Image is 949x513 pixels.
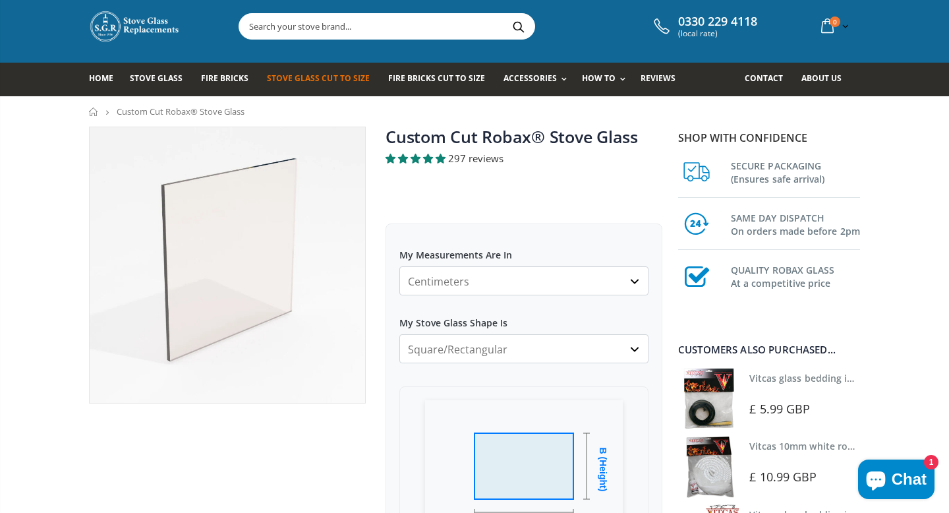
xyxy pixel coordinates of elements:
img: Vitcas white rope, glue and gloves kit 10mm [678,436,739,497]
span: 0 [830,16,840,27]
a: Home [89,63,123,96]
span: £ 10.99 GBP [749,469,817,485]
a: About us [801,63,851,96]
span: Home [89,73,113,84]
h3: SAME DAY DISPATCH On orders made before 2pm [731,209,860,238]
div: Customers also purchased... [678,345,860,355]
img: stove_glass_made_to_measure_800x_crop_center.webp [90,127,365,403]
span: Accessories [503,73,557,84]
span: Stove Glass [130,73,183,84]
span: 0330 229 4118 [678,15,757,29]
a: Fire Bricks Cut To Size [388,63,495,96]
span: 297 reviews [448,152,503,165]
span: Contact [745,73,783,84]
a: Custom Cut Robax® Stove Glass [386,125,638,148]
a: Home [89,107,99,116]
a: Contact [745,63,793,96]
span: About us [801,73,842,84]
a: Reviews [641,63,685,96]
span: Stove Glass Cut To Size [267,73,369,84]
a: 0330 229 4118 (local rate) [650,15,757,38]
a: Fire Bricks [201,63,258,96]
a: 0 [816,13,851,39]
a: How To [582,63,632,96]
span: Fire Bricks Cut To Size [388,73,485,84]
a: Stove Glass Cut To Size [267,63,379,96]
span: Fire Bricks [201,73,248,84]
a: Accessories [503,63,573,96]
img: Vitcas stove glass bedding in tape [678,368,739,429]
span: How To [582,73,616,84]
span: Reviews [641,73,676,84]
label: My Stove Glass Shape Is [399,305,648,329]
span: 4.94 stars [386,152,448,165]
button: Search [503,14,533,39]
label: My Measurements Are In [399,237,648,261]
span: Custom Cut Robax® Stove Glass [117,106,244,117]
img: Stove Glass Replacement [89,10,181,43]
span: £ 5.99 GBP [749,401,810,417]
h3: SECURE PACKAGING (Ensures safe arrival) [731,157,860,186]
h3: QUALITY ROBAX GLASS At a competitive price [731,261,860,290]
p: Shop with confidence [678,130,860,146]
input: Search your stove brand... [239,14,682,39]
span: (local rate) [678,29,757,38]
a: Stove Glass [130,63,192,96]
inbox-online-store-chat: Shopify online store chat [854,460,938,502]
